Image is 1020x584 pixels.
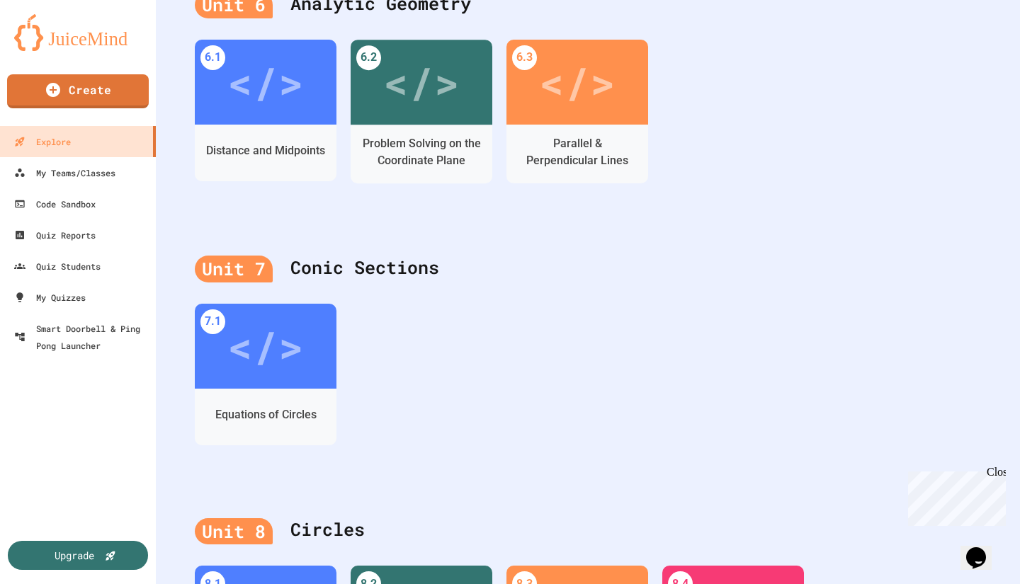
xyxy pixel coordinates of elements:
div: 6.1 [200,45,225,70]
div: Code Sandbox [14,195,96,212]
div: Conic Sections [195,240,981,297]
div: </> [227,314,304,378]
div: Explore [14,133,71,150]
div: My Teams/Classes [14,164,115,181]
div: Unit 8 [195,518,273,545]
iframe: chat widget [902,466,1006,526]
div: Circles [195,502,981,559]
div: Equations of Circles [215,406,317,423]
img: logo-orange.svg [14,14,142,51]
div: Problem Solving on the Coordinate Plane [361,135,482,169]
div: </> [227,50,304,114]
div: 6.2 [356,45,381,70]
div: Quiz Students [14,258,101,275]
div: Distance and Midpoints [206,142,325,159]
div: My Quizzes [14,289,86,306]
div: Smart Doorbell & Ping Pong Launcher [14,320,150,354]
div: </> [539,50,616,114]
div: Quiz Reports [14,227,96,244]
div: 6.3 [512,45,537,70]
div: 7.1 [200,309,225,334]
div: Unit 7 [195,256,273,282]
div: Chat with us now!Close [6,6,98,90]
div: </> [383,50,460,114]
div: Parallel & Perpendicular Lines [517,135,637,169]
iframe: chat widget [960,527,1006,570]
div: Upgrade [55,548,94,563]
a: Create [7,74,149,108]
